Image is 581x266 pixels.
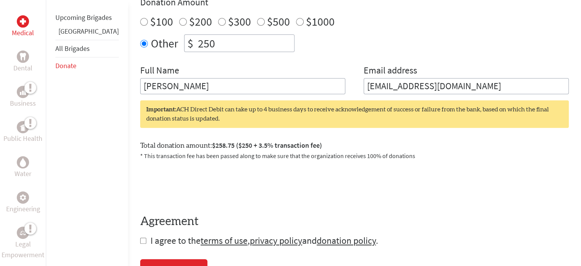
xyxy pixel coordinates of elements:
[10,98,36,109] p: Business
[17,227,29,239] div: Legal Empowerment
[140,170,256,199] iframe: reCAPTCHA
[15,156,31,179] a: WaterWater
[184,35,196,52] div: $
[140,64,179,78] label: Full Name
[228,14,251,29] label: $300
[267,14,290,29] label: $500
[212,141,322,150] span: $258.75 ($250 + 3.5% transaction fee)
[140,140,322,151] label: Total donation amount:
[364,64,417,78] label: Email address
[17,156,29,168] div: Water
[55,26,119,40] li: Greece
[15,168,31,179] p: Water
[151,34,178,52] label: Other
[3,121,42,144] a: Public HealthPublic Health
[317,235,376,246] a: donation policy
[151,235,378,246] span: I agree to the , and .
[58,27,119,36] a: [GEOGRAPHIC_DATA]
[6,204,40,214] p: Engineering
[306,14,335,29] label: $1000
[20,230,26,235] img: Legal Empowerment
[140,215,569,228] h4: Agreement
[140,78,345,94] input: Enter Full Name
[13,63,32,73] p: Dental
[140,100,569,128] div: ACH Direct Debit can take up to 4 business days to receive acknowledgement of success or failure ...
[150,14,173,29] label: $100
[55,44,90,53] a: All Brigades
[20,194,26,201] img: Engineering
[17,15,29,28] div: Medical
[55,9,119,26] li: Upcoming Brigades
[17,86,29,98] div: Business
[20,158,26,166] img: Water
[17,121,29,133] div: Public Health
[140,151,569,160] p: * This transaction fee has been passed along to make sure that the organization receives 100% of ...
[3,133,42,144] p: Public Health
[364,78,569,94] input: Your Email
[196,35,294,52] input: Enter Amount
[250,235,302,246] a: privacy policy
[12,28,34,38] p: Medical
[17,51,29,63] div: Dental
[55,40,119,57] li: All Brigades
[20,18,26,24] img: Medical
[20,53,26,60] img: Dental
[6,191,40,214] a: EngineeringEngineering
[2,239,44,260] p: Legal Empowerment
[10,86,36,109] a: BusinessBusiness
[146,106,176,113] strong: Important:
[189,14,212,29] label: $200
[12,15,34,38] a: MedicalMedical
[17,191,29,204] div: Engineering
[13,51,32,73] a: DentalDental
[20,123,26,131] img: Public Health
[201,235,248,246] a: terms of use
[2,227,44,260] a: Legal EmpowermentLegal Empowerment
[55,13,112,22] a: Upcoming Brigades
[55,57,119,74] li: Donate
[55,61,76,70] a: Donate
[20,89,26,95] img: Business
